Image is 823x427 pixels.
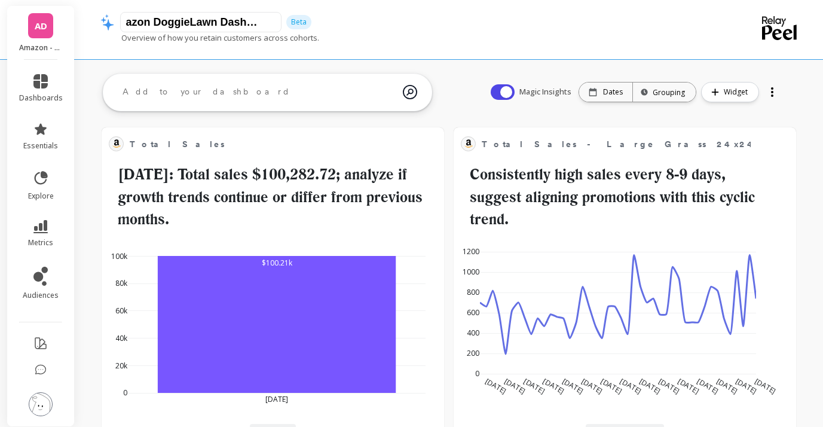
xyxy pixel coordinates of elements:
[724,86,751,98] span: Widget
[130,136,399,152] span: Total Sales
[130,138,225,151] span: Total Sales
[19,93,63,103] span: dashboards
[603,87,623,97] p: Dates
[100,32,319,43] p: Overview of how you retain customers across cohorts.
[461,163,789,231] h2: Consistently high sales every 8-9 days, suggest aligning promotions with this cyclic trend.
[19,43,63,53] p: Amazon - DoggieLawn
[29,392,53,416] img: profile picture
[23,141,58,151] span: essentials
[23,291,59,300] span: audiences
[644,87,685,98] div: Grouping
[482,136,751,152] span: Total Sales - Large Grass 24x24 (UC-ZF3B-24lrg)
[701,82,759,102] button: Widget
[403,76,417,108] img: magic search icon
[286,15,311,29] p: Beta
[100,14,114,30] img: header icon
[28,238,53,248] span: metrics
[35,19,47,33] span: AD
[109,163,437,231] h2: [DATE]: Total sales $100,282.72; analyze if growth trends continue or differ from previous months.
[519,86,574,98] span: Magic Insights
[28,191,54,201] span: explore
